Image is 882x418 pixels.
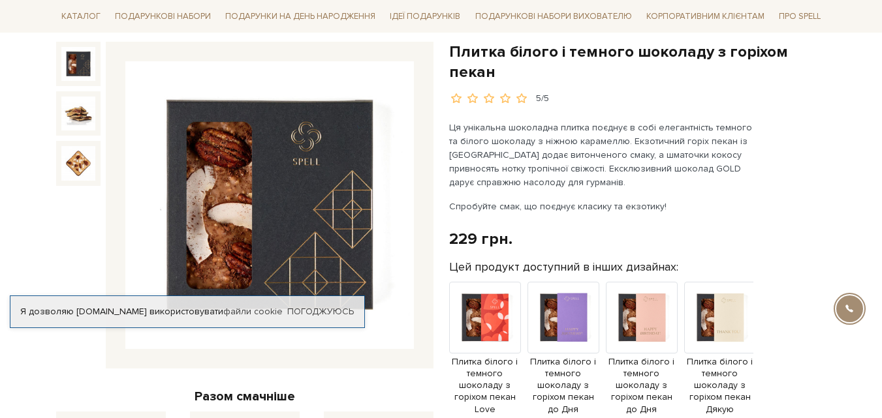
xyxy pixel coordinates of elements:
label: Цей продукт доступний в інших дизайнах: [449,260,678,275]
div: Разом смачніше [56,388,433,405]
a: Плитка білого і темного шоколаду з горіхом пекан Love [449,311,521,415]
div: 229 грн. [449,229,512,249]
img: Плитка білого і темного шоколаду з горіхом пекан [61,47,95,81]
a: Плитка білого і темного шоколаду з горіхом пекан Дякую [684,311,756,415]
img: Продукт [684,282,756,353]
img: Продукт [449,282,521,353]
h1: Плитка білого і темного шоколаду з горіхом пекан [449,42,827,82]
img: Плитка білого і темного шоколаду з горіхом пекан [61,97,95,130]
div: Я дозволяю [DOMAIN_NAME] використовувати [10,306,364,318]
img: Продукт [606,282,678,353]
a: Корпоративним клієнтам [641,5,770,27]
div: 5/5 [536,93,549,105]
img: Продукт [528,282,599,353]
a: Погоджуюсь [287,306,354,318]
a: Про Spell [774,7,826,27]
a: Подарункові набори вихователю [470,5,637,27]
img: Плитка білого і темного шоколаду з горіхом пекан [125,61,414,350]
span: Плитка білого і темного шоколаду з горіхом пекан Дякую [684,356,756,415]
p: Ця унікальна шоколадна плитка поєднує в собі елегантність темного та білого шоколаду з ніжною кар... [449,121,755,189]
a: файли cookie [223,306,283,317]
a: Подарунки на День народження [220,7,381,27]
p: Спробуйте смак, що поєднує класику та екзотику! [449,200,755,213]
img: Плитка білого і темного шоколаду з горіхом пекан [61,146,95,180]
a: Ідеї подарунків [385,7,465,27]
a: Подарункові набори [110,7,216,27]
span: Плитка білого і темного шоколаду з горіхом пекан Love [449,356,521,415]
a: Каталог [56,7,106,27]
